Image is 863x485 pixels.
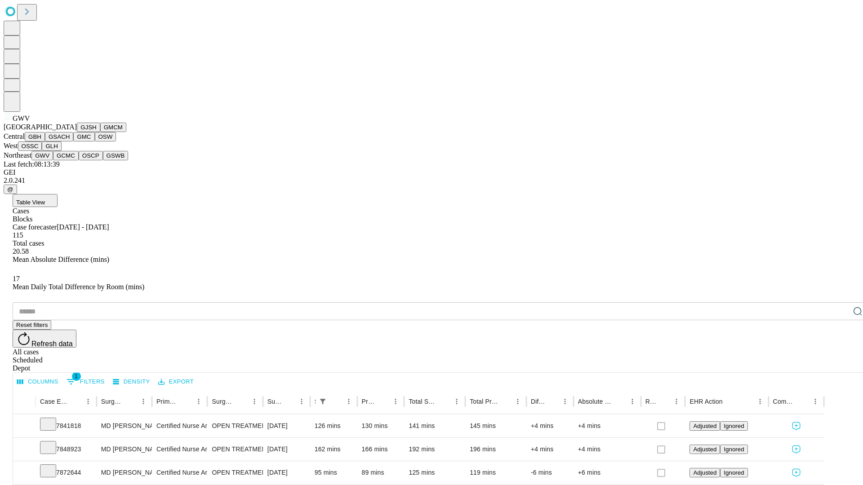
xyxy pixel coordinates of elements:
[79,151,103,160] button: OSCP
[7,186,13,193] span: @
[645,398,657,405] div: Resolved in EHR
[16,322,48,328] span: Reset filters
[212,414,258,437] div: OPEN TREATMENT BIMALLEOLAR [MEDICAL_DATA]
[470,438,522,461] div: 196 mins
[40,461,92,484] div: 7872644
[362,461,400,484] div: 89 mins
[626,395,639,408] button: Menu
[31,151,53,160] button: GWV
[315,461,353,484] div: 95 mins
[101,414,147,437] div: MD [PERSON_NAME]
[13,247,29,255] span: 20.58
[40,414,92,437] div: 7841818
[658,395,670,408] button: Sort
[73,132,94,141] button: GMC
[13,320,51,330] button: Reset filters
[531,438,569,461] div: +4 mins
[111,375,152,389] button: Density
[499,395,512,408] button: Sort
[57,223,109,231] span: [DATE] - [DATE]
[267,398,282,405] div: Surgery Date
[45,132,73,141] button: GSACH
[40,398,68,405] div: Case Epic Id
[13,194,58,207] button: Table View
[531,398,545,405] div: Difference
[13,256,109,263] span: Mean Absolute Difference (mins)
[578,461,636,484] div: +6 mins
[69,395,82,408] button: Sort
[693,446,716,453] span: Adjusted
[267,461,306,484] div: [DATE]
[409,461,461,484] div: 125 mins
[690,398,722,405] div: EHR Action
[64,375,107,389] button: Show filters
[4,151,31,159] span: Northeast
[720,421,747,431] button: Ignored
[773,398,796,405] div: Comments
[377,395,389,408] button: Sort
[724,469,744,476] span: Ignored
[409,438,461,461] div: 192 mins
[4,168,859,176] div: GEI
[316,395,329,408] div: 1 active filter
[754,395,766,408] button: Menu
[40,438,92,461] div: 7848923
[156,414,203,437] div: Certified Nurse Anesthetist
[125,395,137,408] button: Sort
[809,395,822,408] button: Menu
[796,395,809,408] button: Sort
[690,468,720,477] button: Adjusted
[31,340,73,348] span: Refresh data
[212,398,234,405] div: Surgery Name
[156,438,203,461] div: Certified Nurse Anesthetist
[559,395,571,408] button: Menu
[156,461,203,484] div: Certified Nurse Anesthetist
[267,438,306,461] div: [DATE]
[13,283,144,291] span: Mean Daily Total Difference by Room (mins)
[13,239,44,247] span: Total cases
[438,395,450,408] button: Sort
[470,461,522,484] div: 119 mins
[72,372,81,381] span: 1
[4,142,18,150] span: West
[18,141,42,151] button: OSSC
[18,442,31,458] button: Expand
[13,231,23,239] span: 115
[693,469,716,476] span: Adjusted
[4,185,17,194] button: @
[670,395,683,408] button: Menu
[18,419,31,434] button: Expand
[180,395,192,408] button: Sort
[690,421,720,431] button: Adjusted
[724,423,744,429] span: Ignored
[409,414,461,437] div: 141 mins
[720,468,747,477] button: Ignored
[724,395,736,408] button: Sort
[450,395,463,408] button: Menu
[156,398,179,405] div: Primary Service
[614,395,626,408] button: Sort
[578,438,636,461] div: +4 mins
[578,398,613,405] div: Absolute Difference
[315,438,353,461] div: 162 mins
[724,446,744,453] span: Ignored
[212,438,258,461] div: OPEN TREATMENT TRIMALLEOLAR [MEDICAL_DATA]
[470,398,498,405] div: Total Predicted Duration
[316,395,329,408] button: Show filters
[16,199,45,206] span: Table View
[13,115,30,122] span: GWV
[156,375,196,389] button: Export
[13,275,20,282] span: 17
[212,461,258,484] div: OPEN TREATMENT DISTAL RADIAL INTRA-ARTICULAR FRACTURE OR EPIPHYSEAL SEPARATION [MEDICAL_DATA] 2 F...
[100,123,126,132] button: GMCM
[101,398,124,405] div: Surgeon Name
[283,395,295,408] button: Sort
[578,414,636,437] div: +4 mins
[18,465,31,481] button: Expand
[4,123,77,131] span: [GEOGRAPHIC_DATA]
[95,132,116,141] button: OSW
[103,151,129,160] button: GSWB
[137,395,150,408] button: Menu
[13,330,76,348] button: Refresh data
